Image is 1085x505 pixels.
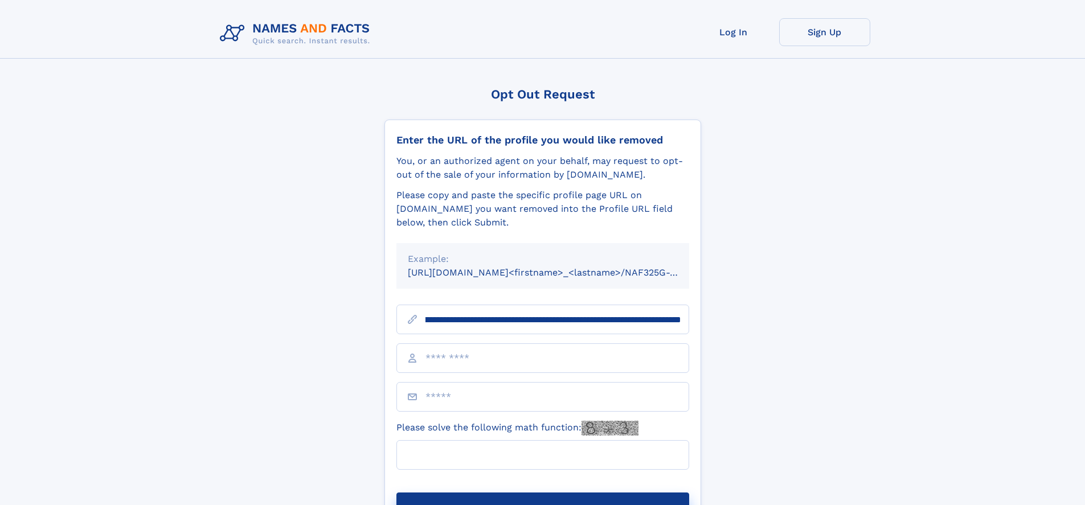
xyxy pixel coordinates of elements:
[408,267,711,278] small: [URL][DOMAIN_NAME]<firstname>_<lastname>/NAF325G-xxxxxxxx
[215,18,379,49] img: Logo Names and Facts
[396,154,689,182] div: You, or an authorized agent on your behalf, may request to opt-out of the sale of your informatio...
[408,252,678,266] div: Example:
[779,18,870,46] a: Sign Up
[396,134,689,146] div: Enter the URL of the profile you would like removed
[396,188,689,229] div: Please copy and paste the specific profile page URL on [DOMAIN_NAME] you want removed into the Pr...
[396,421,638,436] label: Please solve the following math function:
[688,18,779,46] a: Log In
[384,87,701,101] div: Opt Out Request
